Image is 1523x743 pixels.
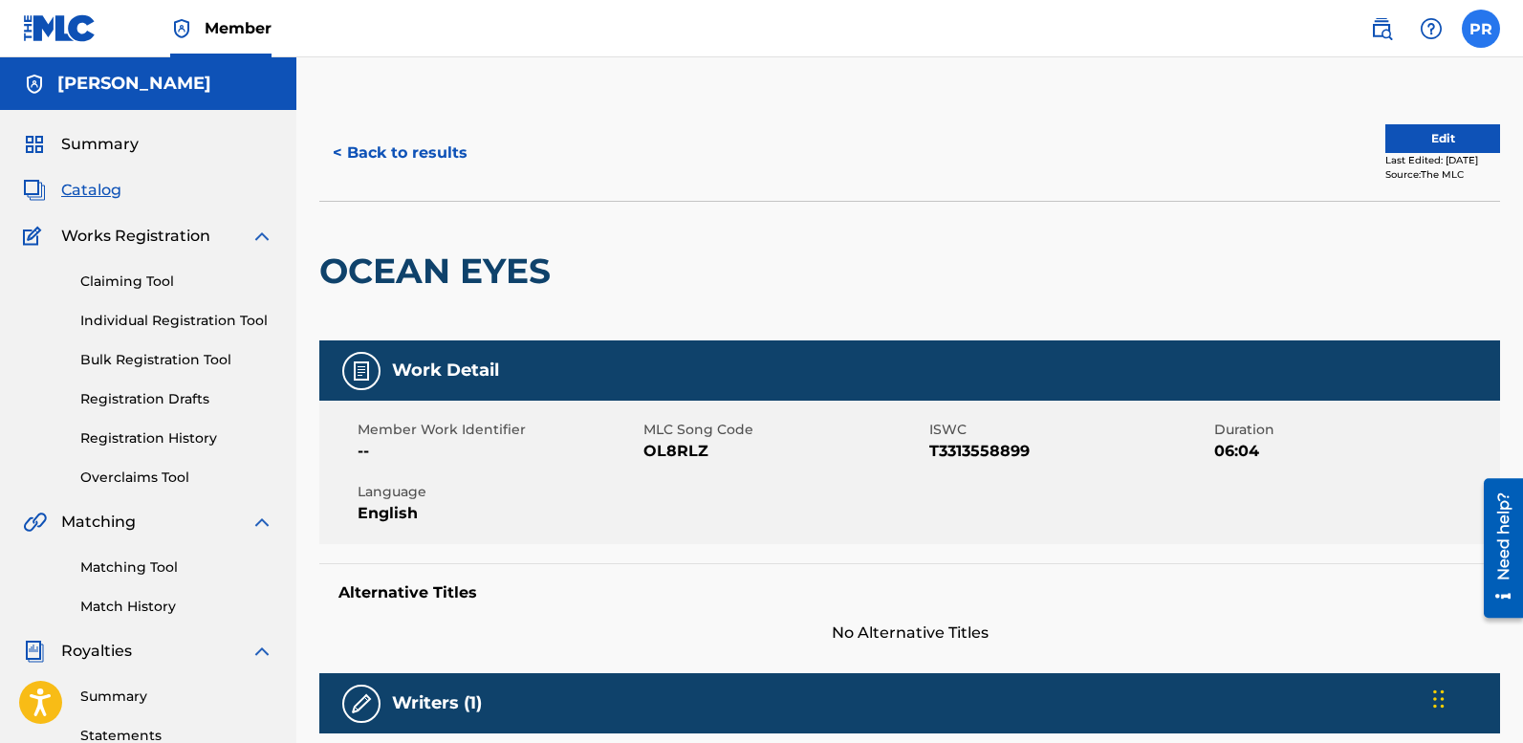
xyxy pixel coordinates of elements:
[61,225,210,248] span: Works Registration
[23,179,46,202] img: Catalog
[358,502,639,525] span: English
[1385,124,1500,153] button: Edit
[61,640,132,663] span: Royalties
[80,272,273,292] a: Claiming Tool
[1427,651,1523,743] iframe: Chat Widget
[250,225,273,248] img: expand
[1469,470,1523,624] iframe: Resource Center
[1412,10,1450,48] div: Help
[80,597,273,617] a: Match History
[1385,167,1500,182] div: Source: The MLC
[929,420,1210,440] span: ISWC
[643,440,925,463] span: OL8RLZ
[350,360,373,382] img: Work Detail
[1385,153,1500,167] div: Last Edited: [DATE]
[392,360,499,382] h5: Work Detail
[319,129,481,177] button: < Back to results
[57,73,211,95] h5: Peter Richardson
[358,482,639,502] span: Language
[350,692,373,715] img: Writers
[250,640,273,663] img: expand
[392,692,482,714] h5: Writers (1)
[80,687,273,707] a: Summary
[80,311,273,331] a: Individual Registration Tool
[1420,17,1443,40] img: help
[23,511,47,534] img: Matching
[23,133,46,156] img: Summary
[61,511,136,534] span: Matching
[80,350,273,370] a: Bulk Registration Tool
[205,17,272,39] span: Member
[358,440,639,463] span: --
[80,557,273,578] a: Matching Tool
[643,420,925,440] span: MLC Song Code
[1214,440,1495,463] span: 06:04
[80,428,273,448] a: Registration History
[1214,420,1495,440] span: Duration
[929,440,1210,463] span: T3313558899
[23,133,139,156] a: SummarySummary
[1362,10,1401,48] a: Public Search
[1370,17,1393,40] img: search
[358,420,639,440] span: Member Work Identifier
[1433,670,1445,728] div: Drag
[23,225,48,248] img: Works Registration
[80,389,273,409] a: Registration Drafts
[170,17,193,40] img: Top Rightsholder
[23,73,46,96] img: Accounts
[338,583,1481,602] h5: Alternative Titles
[250,511,273,534] img: expand
[80,468,273,488] a: Overclaims Tool
[23,179,121,202] a: CatalogCatalog
[61,133,139,156] span: Summary
[319,250,560,293] h2: OCEAN EYES
[319,622,1500,645] span: No Alternative Titles
[1462,10,1500,48] div: User Menu
[23,640,46,663] img: Royalties
[23,14,97,42] img: MLC Logo
[61,179,121,202] span: Catalog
